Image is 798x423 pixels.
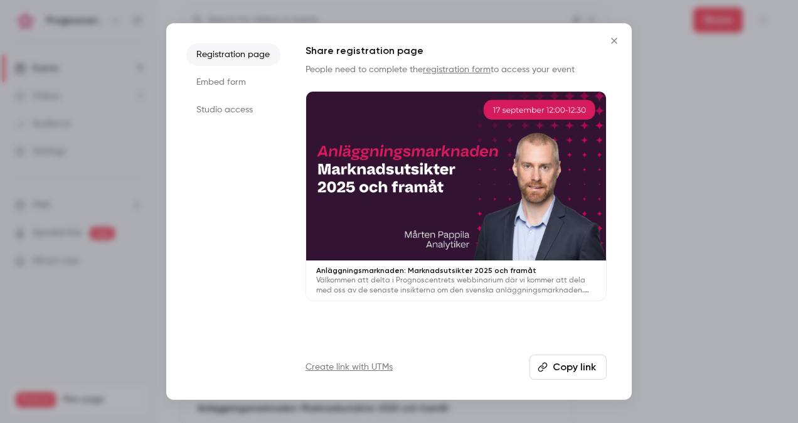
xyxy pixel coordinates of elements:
[316,265,596,276] p: Anläggningsmarknaden: Marknadsutsikter 2025 och framåt
[316,276,596,296] p: Välkommen att delta i Prognoscentrets webbinarium där vi kommer att dela med oss av de senaste in...
[186,99,280,121] li: Studio access
[306,91,607,301] a: Anläggningsmarknaden: Marknadsutsikter 2025 och framåtVälkommen att delta i Prognoscentrets webbi...
[186,43,280,66] li: Registration page
[186,71,280,94] li: Embed form
[306,361,393,373] a: Create link with UTMs
[529,355,607,380] button: Copy link
[306,43,607,58] h1: Share registration page
[423,65,491,74] a: registration form
[602,28,627,53] button: Close
[306,63,607,76] p: People need to complete the to access your event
